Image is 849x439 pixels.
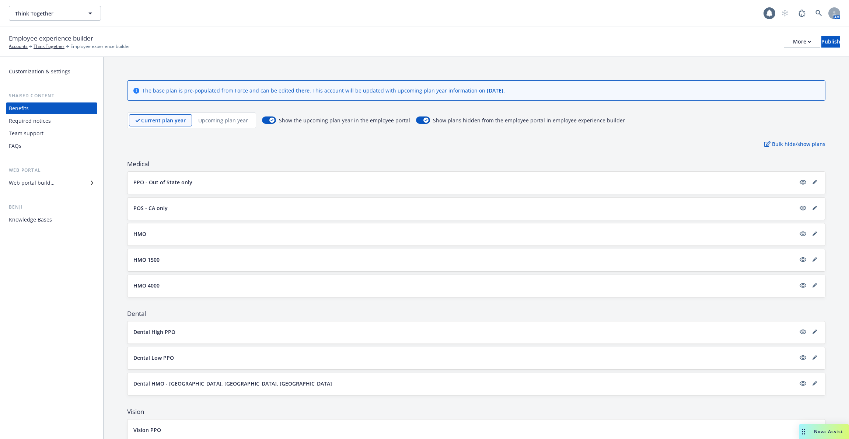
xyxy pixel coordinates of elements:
[133,354,796,362] button: Dental Low PPO
[70,43,130,50] span: Employee experience builder
[133,426,796,434] button: Vision PPO
[799,281,807,290] a: visible
[799,203,807,212] a: visible
[6,177,97,189] a: Web portal builder
[133,354,174,362] p: Dental Low PPO
[9,43,28,50] a: Accounts
[133,426,161,434] p: Vision PPO
[296,87,310,94] a: there
[764,140,825,148] p: Bulk hide/show plans
[133,230,146,238] p: HMO
[814,428,843,435] span: Nova Assist
[778,6,792,21] a: Start snowing
[133,204,796,212] button: POS - CA only
[9,177,55,189] div: Web portal builder
[810,353,819,362] a: editPencil
[6,203,97,211] div: Benji
[133,328,796,336] button: Dental High PPO
[310,87,487,94] span: . This account will be updated with upcoming plan year information on
[279,116,410,124] span: Show the upcoming plan year in the employee portal
[133,178,796,186] button: PPO - Out of State only
[6,128,97,139] a: Team support
[133,282,796,289] button: HMO 4000
[9,102,29,114] div: Benefits
[799,353,807,362] a: visible
[793,36,811,47] div: More
[127,407,825,416] span: Vision
[9,214,52,226] div: Knowledge Bases
[810,178,819,187] a: editPencil
[9,140,21,152] div: FAQs
[6,115,97,127] a: Required notices
[6,214,97,226] a: Knowledge Bases
[799,327,807,336] a: visible
[133,256,160,264] p: HMO 1500
[6,140,97,152] a: FAQs
[821,36,840,47] div: Publish
[6,66,97,77] a: Customization & settings
[821,36,840,48] button: Publish
[810,379,819,388] a: editPencil
[6,92,97,100] div: Shared content
[133,204,168,212] p: POS - CA only
[799,424,808,439] div: Drag to move
[799,379,807,388] a: visible
[133,282,160,289] p: HMO 4000
[6,167,97,174] div: Web portal
[433,116,625,124] span: Show plans hidden from the employee portal in employee experience builder
[799,178,807,187] a: visible
[141,116,186,124] p: Current plan year
[9,115,51,127] div: Required notices
[133,230,796,238] button: HMO
[6,102,97,114] a: Benefits
[9,34,93,43] span: Employee experience builder
[133,328,175,336] p: Dental High PPO
[15,10,79,17] span: Think Together
[127,160,825,168] span: Medical
[133,178,192,186] p: PPO - Out of State only
[799,229,807,238] a: visible
[810,255,819,264] a: editPencil
[811,6,826,21] a: Search
[127,309,825,318] span: Dental
[198,116,248,124] p: Upcoming plan year
[784,36,820,48] button: More
[794,6,809,21] a: Report a Bug
[810,327,819,336] a: editPencil
[810,229,819,238] a: editPencil
[9,6,101,21] button: Think Together
[34,43,64,50] a: Think Together
[133,256,796,264] button: HMO 1500
[133,380,332,387] p: Dental HMO - [GEOGRAPHIC_DATA], [GEOGRAPHIC_DATA], [GEOGRAPHIC_DATA]
[799,255,807,264] a: visible
[133,380,796,387] button: Dental HMO - [GEOGRAPHIC_DATA], [GEOGRAPHIC_DATA], [GEOGRAPHIC_DATA]
[810,281,819,290] a: editPencil
[487,87,505,94] span: [DATE] .
[142,87,296,94] span: The base plan is pre-populated from Force and can be edited
[810,203,819,212] a: editPencil
[9,66,70,77] div: Customization & settings
[799,424,849,439] button: Nova Assist
[9,128,43,139] div: Team support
